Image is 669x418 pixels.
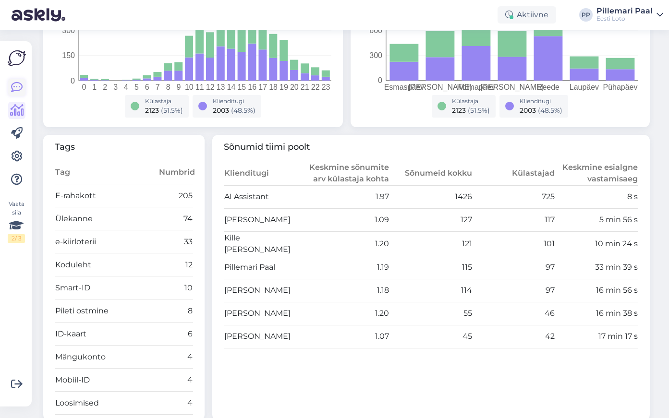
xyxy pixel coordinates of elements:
[555,161,638,186] th: Keskmine esialgne vastamisaeg
[55,161,158,184] th: Tag
[103,83,107,91] tspan: 2
[113,83,118,91] tspan: 3
[158,161,193,184] th: Numbrid
[389,208,473,231] td: 127
[55,207,158,230] td: Ülekanne
[280,83,288,91] tspan: 19
[8,49,26,67] img: Askly Logo
[537,83,560,91] tspan: Reede
[306,302,389,325] td: 1.20
[158,184,193,207] td: 205
[213,106,229,115] span: 2003
[378,76,382,84] tspan: 0
[55,141,193,154] span: Tags
[224,208,307,231] td: [PERSON_NAME]
[369,51,382,60] tspan: 300
[468,106,490,115] span: ( 51.5 %)
[579,8,593,22] div: PP
[55,276,158,299] td: Smart-ID
[62,51,75,60] tspan: 150
[158,369,193,392] td: 4
[603,83,638,91] tspan: Pühapäev
[55,230,158,253] td: e-kiirloterii
[473,231,556,256] td: 101
[224,161,307,186] th: Klienditugi
[55,392,158,415] td: Loosimised
[158,207,193,230] td: 74
[145,83,149,91] tspan: 6
[596,7,653,15] div: Pillemari Paal
[473,256,556,279] td: 97
[369,26,382,34] tspan: 600
[555,256,638,279] td: 33 min 39 s
[555,185,638,208] td: 8 s
[177,83,181,91] tspan: 9
[538,106,562,115] span: ( 48.5 %)
[306,231,389,256] td: 1.20
[134,83,139,91] tspan: 5
[158,322,193,346] td: 6
[452,106,466,115] span: 2123
[473,325,556,348] td: 42
[8,200,25,243] div: Vaata siia
[55,322,158,346] td: ID-kaart
[158,230,193,253] td: 33
[224,302,307,325] td: [PERSON_NAME]
[473,185,556,208] td: 725
[166,83,170,91] tspan: 8
[452,97,490,106] div: Külastaja
[206,83,215,91] tspan: 12
[71,76,75,84] tspan: 0
[92,83,97,91] tspan: 1
[555,302,638,325] td: 16 min 38 s
[8,234,25,243] div: 2 / 3
[145,97,183,106] div: Külastaja
[224,325,307,348] td: [PERSON_NAME]
[596,15,653,23] div: Eesti Loto
[457,83,495,91] tspan: Kolmapäev
[322,83,330,91] tspan: 23
[161,106,183,115] span: ( 51.5 %)
[555,208,638,231] td: 5 min 56 s
[237,83,246,91] tspan: 15
[473,279,556,302] td: 97
[498,6,556,24] div: Aktiivne
[156,83,160,91] tspan: 7
[389,185,473,208] td: 1426
[596,7,663,23] a: Pillemari PaalEesti Loto
[213,97,255,106] div: Klienditugi
[389,256,473,279] td: 115
[158,299,193,322] td: 8
[224,279,307,302] td: [PERSON_NAME]
[555,279,638,302] td: 16 min 56 s
[158,253,193,276] td: 12
[389,161,473,186] th: Sõnumeid kokku
[389,325,473,348] td: 45
[55,346,158,369] td: Mängukonto
[389,279,473,302] td: 114
[306,208,389,231] td: 1.09
[306,256,389,279] td: 1.19
[224,185,307,208] td: AI Assistant
[227,83,236,91] tspan: 14
[290,83,299,91] tspan: 20
[473,208,556,231] td: 117
[306,161,389,186] th: Keskmine sõnumite arv külastaja kohta
[473,302,556,325] td: 46
[306,279,389,302] td: 1.18
[55,184,158,207] td: E-rahakott
[311,83,320,91] tspan: 22
[55,253,158,276] td: Koduleht
[248,83,256,91] tspan: 16
[158,276,193,299] td: 10
[82,83,86,91] tspan: 0
[555,325,638,348] td: 17 min 17 s
[224,231,307,256] td: Kille [PERSON_NAME]
[158,392,193,415] td: 4
[62,26,75,34] tspan: 300
[258,83,267,91] tspan: 17
[306,185,389,208] td: 1.97
[389,231,473,256] td: 121
[231,106,255,115] span: ( 48.5 %)
[217,83,225,91] tspan: 13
